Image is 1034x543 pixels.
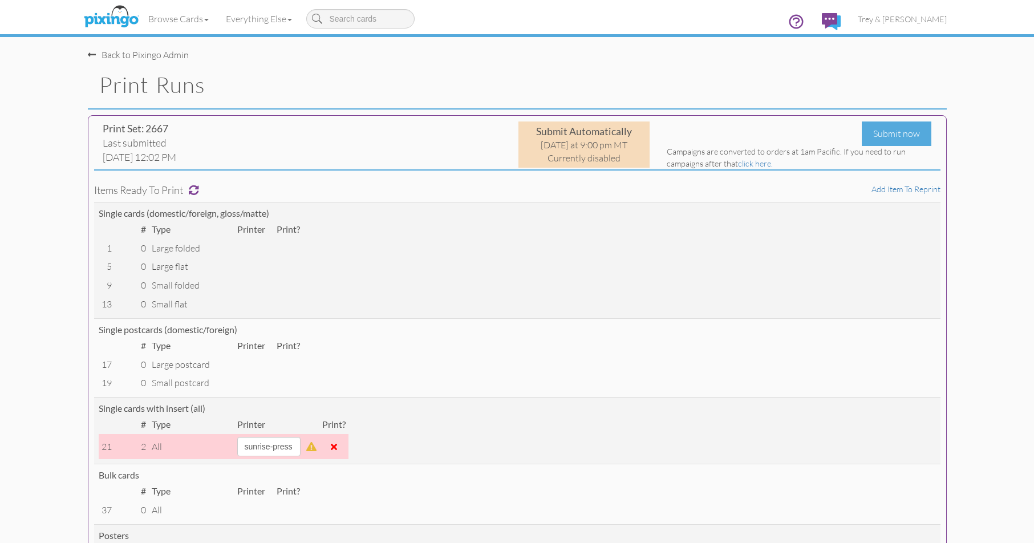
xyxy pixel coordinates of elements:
td: # [115,415,149,434]
div: Submit now [862,121,931,146]
div: Single cards with insert (all) [99,402,936,415]
td: Type [149,482,234,501]
a: Trey & [PERSON_NAME] [849,5,955,34]
a: Browse Cards [140,5,217,33]
img: pixingo logo [81,3,141,31]
a: click here. [738,159,773,168]
td: Print? [274,220,303,239]
td: 0 [115,355,149,374]
td: All [149,501,234,520]
a: Everything Else [217,5,301,33]
input: Search cards [306,9,415,29]
td: 17 [99,355,115,374]
td: 0 [115,239,149,258]
div: Single cards (domestic/foreign, gloss/matte) [99,207,936,220]
td: 0 [115,501,149,520]
td: # [115,482,149,501]
div: Last submitted [103,136,368,150]
td: # [115,337,149,355]
div: [DATE] at 9:00 pm MT [521,139,647,152]
div: Posters [99,529,936,542]
td: 13 [99,295,115,314]
td: Printer [234,220,268,239]
td: 0 [115,257,149,276]
td: large flat [149,257,234,276]
td: Print? [319,415,348,434]
td: 0 [115,374,149,392]
div: [DATE] 12:02 PM [103,150,368,164]
td: small folded [149,276,234,295]
div: Currently disabled [521,152,647,165]
h4: Items ready to print [94,185,940,196]
td: 5 [99,257,115,276]
td: large folded [149,239,234,258]
td: Printer [234,415,303,434]
td: 2 [115,434,149,459]
div: Campaigns are converted to orders at 1am Pacific. If you need to run campaigns after that [667,146,932,169]
td: 19 [99,374,115,392]
div: Print Set: 2667 [103,121,368,136]
div: Single postcards (domestic/foreign) [99,323,936,337]
span: Trey & [PERSON_NAME] [858,14,947,24]
div: Bulk cards [99,469,936,482]
td: large postcard [149,355,234,374]
td: Printer [234,482,268,501]
td: All [149,434,234,459]
td: Print? [274,482,303,501]
td: small postcard [149,374,234,392]
td: 0 [115,295,149,314]
td: 21 [99,434,115,459]
img: comments.svg [822,13,841,30]
td: 1 [99,239,115,258]
div: Back to Pixingo Admin [88,48,189,62]
td: Printer [234,337,268,355]
td: Type [149,220,234,239]
td: # [115,220,149,239]
div: Submit Automatically [521,124,647,139]
td: Type [149,337,234,355]
td: Type [149,415,234,434]
nav-back: Pixingo Admin [88,37,947,62]
td: 37 [99,501,115,520]
td: small flat [149,295,234,314]
td: Print? [274,337,303,355]
td: 0 [115,276,149,295]
td: 9 [99,276,115,295]
a: Add item to reprint [871,184,940,194]
h1: Print Runs [99,73,947,97]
